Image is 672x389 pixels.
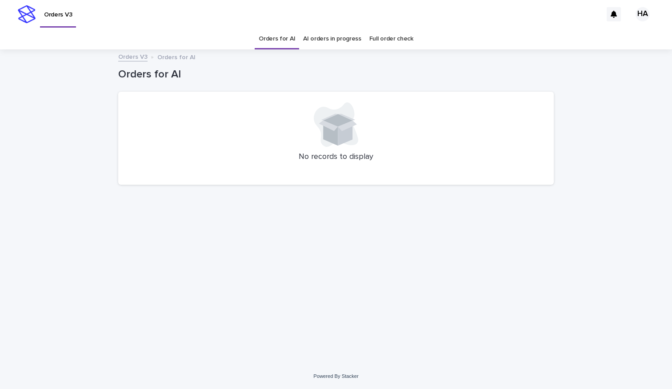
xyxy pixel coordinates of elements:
a: Orders V3 [118,51,148,61]
p: No records to display [129,152,543,162]
a: Orders for AI [259,28,295,49]
h1: Orders for AI [118,68,554,81]
a: Powered By Stacker [313,373,358,379]
a: AI orders in progress [303,28,361,49]
p: Orders for AI [157,52,196,61]
img: stacker-logo-s-only.png [18,5,36,23]
a: Full order check [369,28,413,49]
div: HA [636,7,650,21]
